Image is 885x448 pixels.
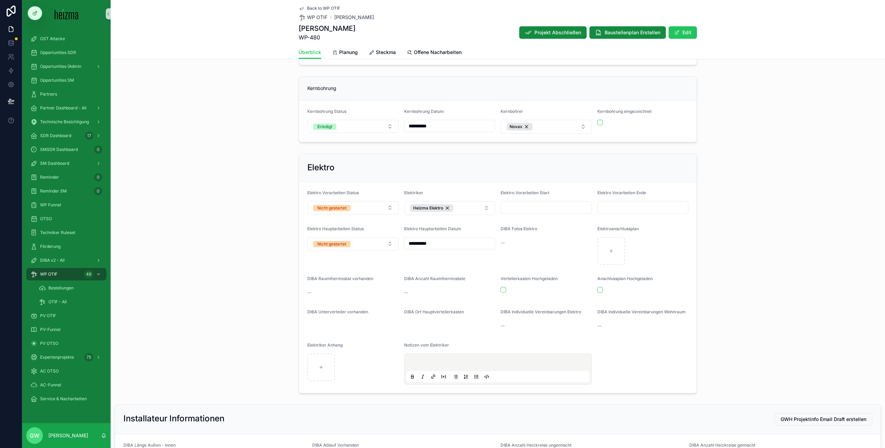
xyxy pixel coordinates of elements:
span: DIBA Raumthermostat vorhanden [307,276,373,281]
span: DIBA Individuelle Vereinbarungen Elektro [501,309,581,314]
div: scrollable content [22,28,111,414]
a: OST Attacke [26,33,106,45]
a: Planung [332,46,358,60]
span: WP-480 [299,33,355,42]
div: 17 [85,132,93,140]
a: WP Funnel [26,199,106,211]
span: Projekt Abschließen [534,29,581,36]
a: Partner Dashboard - All [26,102,106,114]
span: Bestellungen [48,285,74,291]
span: PV OTIF [40,313,56,319]
a: Technische Besichtigung [26,116,106,128]
span: -- [307,289,311,296]
div: 75 [84,353,93,361]
h2: Elektro [307,162,335,173]
button: Projekt Abschließen [519,26,587,39]
span: WP Funnel [40,202,61,208]
span: Überblick [299,49,321,56]
span: DIBA Ablauf Vorhanden [312,442,359,448]
button: Select Button [307,120,399,133]
span: DIBA Anzahl Heizkreise ungemischt [501,442,571,448]
span: Elektro Hauptarbeiten Datum [404,226,461,231]
button: GWH Projektinfo Email Draft erstellen [775,413,872,425]
button: Edit [669,26,697,39]
span: Technische Besichtigung [40,119,89,125]
span: -- [404,289,408,296]
span: Elektro Hauptarbeiten Status [307,226,364,231]
span: GWH Projektinfo Email Draft erstellen [781,416,866,423]
span: Reminder [40,174,59,180]
span: DIBA Ort Hauptverteilerkasten [404,309,464,314]
span: Elektro Vorarbeiten Start [501,190,549,195]
span: Kernbohrung [307,85,336,91]
span: OTSO [40,216,52,222]
a: Opportunities SDR [26,46,106,59]
a: Techniker Ruleset [26,226,106,239]
a: Förderung [26,240,106,253]
span: Opportunities (Admin [40,64,81,69]
span: Partners [40,91,57,97]
span: GW [30,431,39,440]
a: [PERSON_NAME] [334,14,374,21]
button: Select Button [307,201,399,214]
a: SDR Dashboard17 [26,129,106,142]
p: [PERSON_NAME] [48,432,88,439]
span: Opportunities SM [40,78,74,83]
span: Reminder SM [40,188,67,194]
span: Partner Dashboard - All [40,105,86,111]
span: DIBA Unterverteiler vorhanden [307,309,368,314]
span: SM Dashboard [40,161,69,166]
button: Select Button [307,237,399,250]
a: DiBA v2 - All [26,254,106,267]
div: 0 [94,187,102,195]
a: Opportunities SM [26,74,106,87]
span: Baustellenplan Erstellen [605,29,660,36]
a: PV-Funnel [26,323,106,336]
span: Elektroanschlussplan [597,226,639,231]
a: AC-Funnel [26,379,106,391]
span: WP OTIF [40,271,57,277]
a: Überblick [299,46,321,59]
div: 48 [84,270,93,278]
span: -- [597,322,602,329]
div: 0 [94,145,102,154]
a: OTSO [26,213,106,225]
a: PV OTSO [26,337,106,350]
a: Steckma [369,46,396,60]
a: WP OTIF [299,14,327,21]
h1: [PERSON_NAME] [299,24,355,33]
span: Notizen vom Elektriker [404,342,449,348]
span: OST Attacke [40,36,65,42]
button: Unselect 11 [410,204,453,212]
a: OTIF - All [35,296,106,308]
span: Elektriker [404,190,423,195]
span: Anschlussplan Hochgeladen [597,276,653,281]
span: PV OTSO [40,341,58,346]
div: Nicht gestartet [317,241,346,247]
span: DIBA Fotos Elektro [501,226,537,231]
span: WP OTIF [307,14,327,21]
span: Steckma [376,49,396,56]
span: Heizma Elektro [413,205,443,211]
a: Bestellungen [35,282,106,294]
h2: Installateur Informationen [123,413,224,424]
span: Elektro Vorarbeiten Status [307,190,359,195]
a: Opportunities (Admin [26,60,106,73]
span: Planung [339,49,358,56]
span: AC-Funnel [40,382,61,388]
a: Expertenprojekte75 [26,351,106,364]
span: Kernbohrer [501,109,523,114]
a: SMSDR Dashboard0 [26,143,106,156]
span: Opportunities SDR [40,50,76,55]
span: Elektriker Anhang [307,342,343,348]
a: PV OTIF [26,310,106,322]
span: Service & Nacharbeiten [40,396,87,402]
span: DIBA Anzahl Raumthermostate [404,276,465,281]
a: AC OTSO [26,365,106,377]
span: Novax [510,124,522,129]
a: WP OTIF48 [26,268,106,280]
span: -- [501,239,505,246]
span: PV-Funnel [40,327,60,332]
button: Baustellenplan Erstellen [589,26,666,39]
